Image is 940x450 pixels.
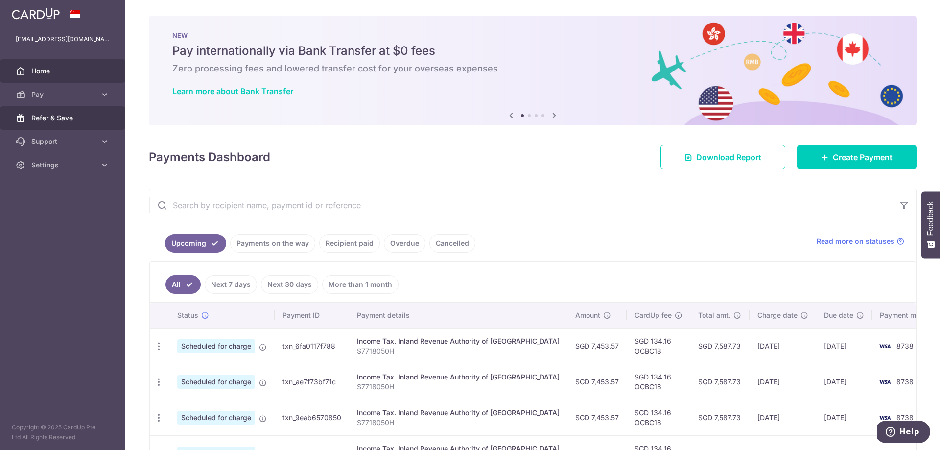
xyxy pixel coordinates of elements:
h6: Zero processing fees and lowered transfer cost for your overseas expenses [172,63,893,74]
div: Income Tax. Inland Revenue Authority of [GEOGRAPHIC_DATA] [357,408,560,418]
td: SGD 7,453.57 [567,400,627,435]
td: txn_9eab6570850 [275,400,349,435]
span: Charge date [757,310,798,320]
h4: Payments Dashboard [149,148,270,166]
span: Scheduled for charge [177,339,255,353]
td: SGD 7,587.73 [690,364,750,400]
a: Overdue [384,234,425,253]
span: Due date [824,310,853,320]
a: More than 1 month [322,275,399,294]
span: Pay [31,90,96,99]
td: [DATE] [750,328,816,364]
span: 8738 [896,378,914,386]
th: Payment details [349,303,567,328]
p: [EMAIL_ADDRESS][DOMAIN_NAME] [16,34,110,44]
td: txn_6fa0117f788 [275,328,349,364]
td: [DATE] [816,364,872,400]
span: Scheduled for charge [177,375,255,389]
button: Feedback - Show survey [921,191,940,258]
a: Cancelled [429,234,475,253]
td: SGD 134.16 OCBC18 [627,328,690,364]
th: Payment ID [275,303,349,328]
a: Upcoming [165,234,226,253]
a: Learn more about Bank Transfer [172,86,293,96]
a: All [165,275,201,294]
img: Bank Card [875,412,894,424]
a: Payments on the way [230,234,315,253]
span: 8738 [896,342,914,350]
span: Read more on statuses [817,237,894,246]
td: [DATE] [816,400,872,435]
td: [DATE] [750,400,816,435]
a: Create Payment [797,145,916,169]
a: Next 7 days [205,275,257,294]
td: [DATE] [750,364,816,400]
span: 8738 [896,413,914,422]
div: Income Tax. Inland Revenue Authority of [GEOGRAPHIC_DATA] [357,336,560,346]
p: S7718050H [357,346,560,356]
p: NEW [172,31,893,39]
td: txn_ae7f73bf71c [275,364,349,400]
a: Read more on statuses [817,237,904,246]
a: Download Report [660,145,785,169]
img: Bank Card [875,376,894,388]
td: SGD 7,587.73 [690,400,750,435]
span: Home [31,66,96,76]
p: S7718050H [357,418,560,427]
iframe: Opens a widget where you can find more information [877,421,930,445]
td: SGD 134.16 OCBC18 [627,400,690,435]
div: Income Tax. Inland Revenue Authority of [GEOGRAPHIC_DATA] [357,372,560,382]
img: Bank Card [875,340,894,352]
input: Search by recipient name, payment id or reference [149,189,893,221]
h5: Pay internationally via Bank Transfer at $0 fees [172,43,893,59]
span: Create Payment [833,151,893,163]
td: SGD 7,453.57 [567,328,627,364]
span: Scheduled for charge [177,411,255,425]
td: [DATE] [816,328,872,364]
a: Recipient paid [319,234,380,253]
td: SGD 134.16 OCBC18 [627,364,690,400]
span: Refer & Save [31,113,96,123]
span: CardUp fee [634,310,672,320]
span: Status [177,310,198,320]
span: Support [31,137,96,146]
a: Next 30 days [261,275,318,294]
td: SGD 7,587.73 [690,328,750,364]
span: Download Report [696,151,761,163]
span: Total amt. [698,310,730,320]
span: Settings [31,160,96,170]
td: SGD 7,453.57 [567,364,627,400]
img: Bank transfer banner [149,16,916,125]
img: CardUp [12,8,60,20]
span: Amount [575,310,600,320]
span: Feedback [926,201,935,236]
p: S7718050H [357,382,560,392]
